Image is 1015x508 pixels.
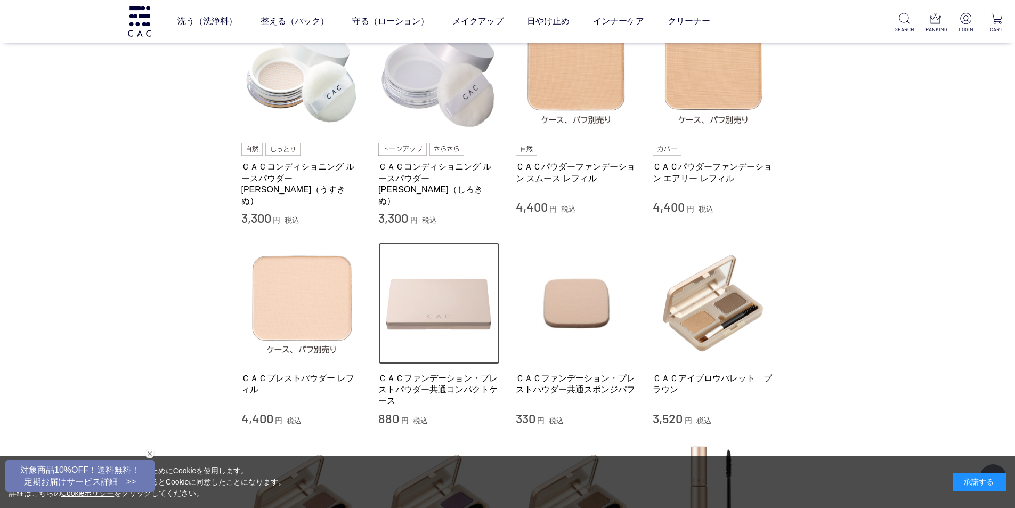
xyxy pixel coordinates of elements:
[549,205,557,213] span: 円
[516,161,637,184] a: ＣＡＣパウダーファンデーション スムース レフィル
[285,216,299,224] span: 税込
[561,205,576,213] span: 税込
[422,216,437,224] span: 税込
[241,373,363,396] a: ＣＡＣプレストパウダー レフィル
[653,410,683,426] span: 3,520
[895,26,914,34] p: SEARCH
[668,6,710,36] a: クリーナー
[265,143,301,156] img: しっとり
[956,26,976,34] p: LOGIN
[527,6,570,36] a: 日やけ止め
[956,13,976,34] a: LOGIN
[653,243,774,364] img: ＣＡＣアイブロウパレット ブラウン
[275,416,282,425] span: 円
[287,416,302,425] span: 税込
[516,373,637,396] a: ＣＡＣファンデーション・プレストパウダー共通スポンジパフ
[987,13,1006,34] a: CART
[549,416,564,425] span: 税込
[653,161,774,184] a: ＣＡＣパウダーファンデーション エアリー レフィル
[516,199,548,214] span: 4,400
[925,26,945,34] p: RANKING
[429,143,465,156] img: さらさら
[685,416,692,425] span: 円
[378,373,500,407] a: ＣＡＣファンデーション・プレストパウダー共通コンパクトケース
[273,216,280,224] span: 円
[241,410,273,426] span: 4,400
[537,416,545,425] span: 円
[378,243,500,364] img: ＣＡＣファンデーション・プレストパウダー共通コンパクトケース
[241,143,263,156] img: 自然
[261,6,329,36] a: 整える（パック）
[401,416,409,425] span: 円
[452,6,504,36] a: メイクアップ
[378,143,427,156] img: トーンアップ
[699,205,713,213] span: 税込
[516,243,637,364] img: ＣＡＣファンデーション・プレストパウダー共通スポンジパフ
[352,6,429,36] a: 守る（ローション）
[241,210,271,225] span: 3,300
[516,410,535,426] span: 330
[241,243,363,364] img: ＣＡＣプレストパウダー レフィル
[653,143,681,156] img: カバー
[953,473,1006,491] div: 承諾する
[653,199,685,214] span: 4,400
[378,210,408,225] span: 3,300
[378,410,399,426] span: 880
[653,13,774,135] img: ＣＡＣパウダーファンデーション エアリー レフィル
[410,216,418,224] span: 円
[516,143,538,156] img: 自然
[413,416,428,425] span: 税込
[653,373,774,396] a: ＣＡＣアイブロウパレット ブラウン
[241,161,363,206] a: ＣＡＣコンディショニング ルースパウダー [PERSON_NAME]（うすきぬ）
[241,13,363,135] img: ＣＡＣコンディショニング ルースパウダー 薄絹（うすきぬ）
[126,6,153,36] img: logo
[987,26,1006,34] p: CART
[696,416,711,425] span: 税込
[925,13,945,34] a: RANKING
[687,205,694,213] span: 円
[516,13,637,135] img: ＣＡＣパウダーファンデーション スムース レフィル
[895,13,914,34] a: SEARCH
[378,161,500,206] a: ＣＡＣコンディショニング ルースパウダー [PERSON_NAME]（しろきぬ）
[378,13,500,135] img: ＣＡＣコンディショニング ルースパウダー 白絹（しろきぬ）
[177,6,237,36] a: 洗う（洗浄料）
[593,6,644,36] a: インナーケア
